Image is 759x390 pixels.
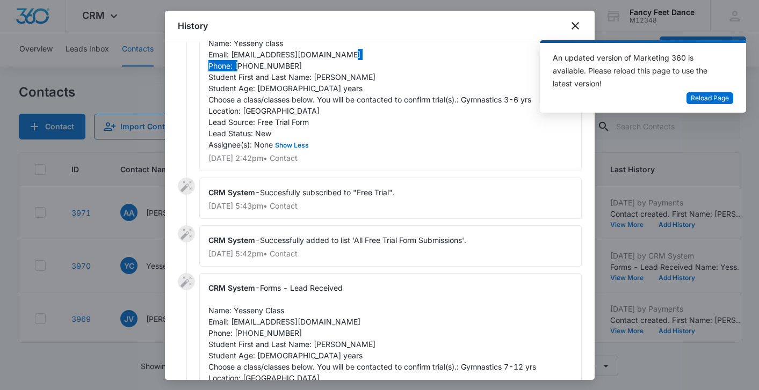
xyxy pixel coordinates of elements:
span: Reload Page [691,93,729,104]
span: Succesfully subscribed to "Free Trial". [260,188,395,197]
span: CRM System [208,283,255,292]
span: CRM System [208,236,255,245]
span: CRM System [208,188,255,197]
div: - [199,6,582,171]
div: - [199,225,582,267]
div: - [199,178,582,219]
button: Show Less [273,142,311,149]
span: Successfully added to list 'All Free Trial Form Submissions'. [260,236,466,245]
p: [DATE] 5:43pm • Contact [208,202,573,210]
div: An updated version of Marketing 360 is available. Please reload this page to use the latest version! [553,51,720,90]
h1: History [178,19,208,32]
button: close [569,19,582,32]
p: [DATE] 5:42pm • Contact [208,250,573,257]
p: [DATE] 2:42pm • Contact [208,154,573,162]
